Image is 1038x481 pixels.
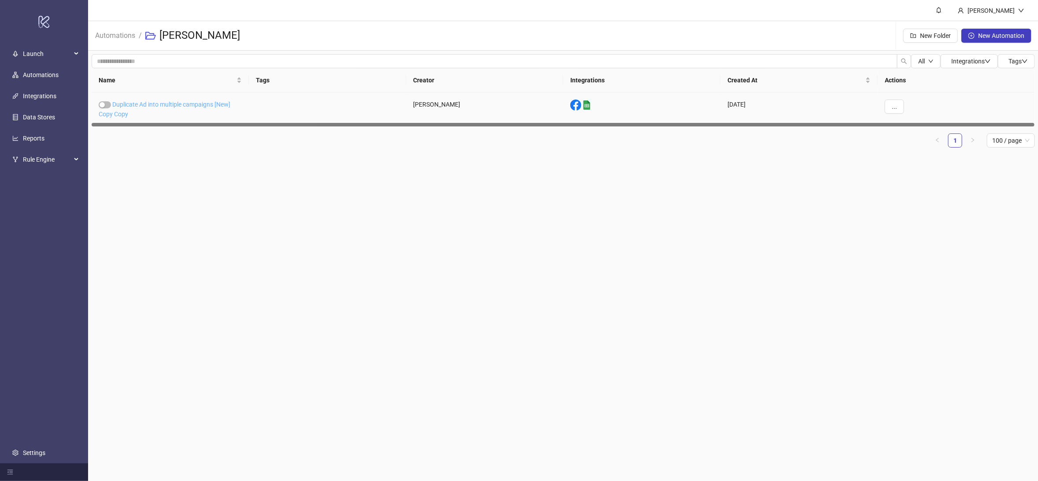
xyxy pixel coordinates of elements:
th: Name [92,68,249,92]
button: Tagsdown [998,54,1035,68]
a: Duplicate Ad into multiple campaigns [New] Copy Copy [99,101,230,118]
th: Actions [878,68,1035,92]
span: folder-open [145,30,156,41]
div: [PERSON_NAME] [964,6,1018,15]
button: New Folder [903,29,958,43]
th: Integrations [563,68,720,92]
span: down [1022,58,1028,64]
span: Rule Engine [23,151,71,168]
span: down [1018,7,1024,14]
li: / [139,29,142,43]
div: Page Size [987,133,1035,148]
span: Name [99,75,235,85]
li: 1 [948,133,962,148]
li: Next Page [966,133,980,148]
a: Data Stores [23,114,55,121]
button: New Automation [961,29,1031,43]
span: ... [892,103,897,110]
li: Previous Page [931,133,945,148]
a: Integrations [23,92,56,100]
span: 100 / page [992,134,1030,147]
span: menu-fold [7,469,13,475]
th: Tags [249,68,406,92]
th: Created At [720,68,878,92]
span: New Automation [978,32,1024,39]
span: Integrations [951,58,991,65]
button: ... [885,100,904,114]
button: Alldown [911,54,941,68]
span: folder-add [910,33,916,39]
span: right [970,137,975,143]
span: rocket [12,51,18,57]
th: Creator [406,68,563,92]
button: Integrationsdown [941,54,998,68]
a: Automations [23,71,59,78]
span: plus-circle [968,33,975,39]
a: Automations [93,30,137,40]
span: Launch [23,45,71,63]
div: [DATE] [720,92,878,126]
span: fork [12,156,18,163]
span: Created At [728,75,864,85]
button: left [931,133,945,148]
span: search [901,58,907,64]
span: New Folder [920,32,951,39]
a: Reports [23,135,44,142]
span: bell [936,7,942,13]
a: 1 [949,134,962,147]
span: Tags [1008,58,1028,65]
button: right [966,133,980,148]
span: All [918,58,925,65]
span: down [985,58,991,64]
div: [PERSON_NAME] [406,92,563,126]
span: user [958,7,964,14]
span: down [928,59,934,64]
span: left [935,137,940,143]
a: Settings [23,449,45,456]
h3: [PERSON_NAME] [159,29,240,43]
